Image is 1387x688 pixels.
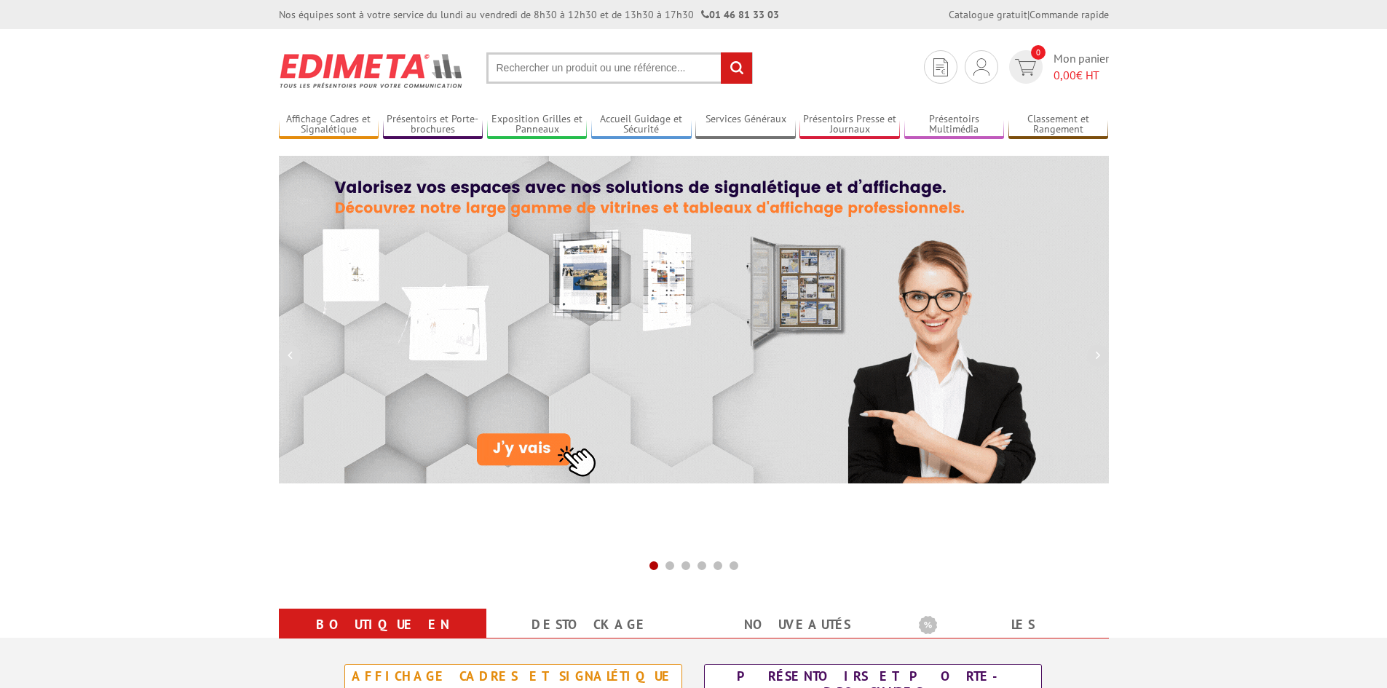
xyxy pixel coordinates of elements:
img: devis rapide [933,58,948,76]
div: Affichage Cadres et Signalétique [349,668,678,684]
a: Services Généraux [695,113,796,137]
span: 0 [1031,45,1046,60]
a: Commande rapide [1030,8,1109,21]
span: € HT [1054,67,1109,84]
b: Les promotions [919,612,1101,641]
input: Rechercher un produit ou une référence... [486,52,753,84]
a: Destockage [504,612,676,638]
a: Affichage Cadres et Signalétique [279,113,379,137]
a: Accueil Guidage et Sécurité [591,113,692,137]
img: Présentoir, panneau, stand - Edimeta - PLV, affichage, mobilier bureau, entreprise [279,44,465,98]
a: Les promotions [919,612,1091,664]
a: Présentoirs Presse et Journaux [799,113,900,137]
img: devis rapide [1015,59,1036,76]
a: Boutique en ligne [296,612,469,664]
span: Mon panier [1054,50,1109,84]
a: Catalogue gratuit [949,8,1027,21]
a: Présentoirs Multimédia [904,113,1005,137]
a: devis rapide 0 Mon panier 0,00€ HT [1005,50,1109,84]
span: 0,00 [1054,68,1076,82]
a: Présentoirs et Porte-brochures [383,113,483,137]
img: devis rapide [973,58,989,76]
a: Classement et Rangement [1008,113,1109,137]
a: nouveautés [711,612,884,638]
a: Exposition Grilles et Panneaux [487,113,588,137]
div: | [949,7,1109,22]
input: rechercher [721,52,752,84]
strong: 01 46 81 33 03 [701,8,779,21]
div: Nos équipes sont à votre service du lundi au vendredi de 8h30 à 12h30 et de 13h30 à 17h30 [279,7,779,22]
